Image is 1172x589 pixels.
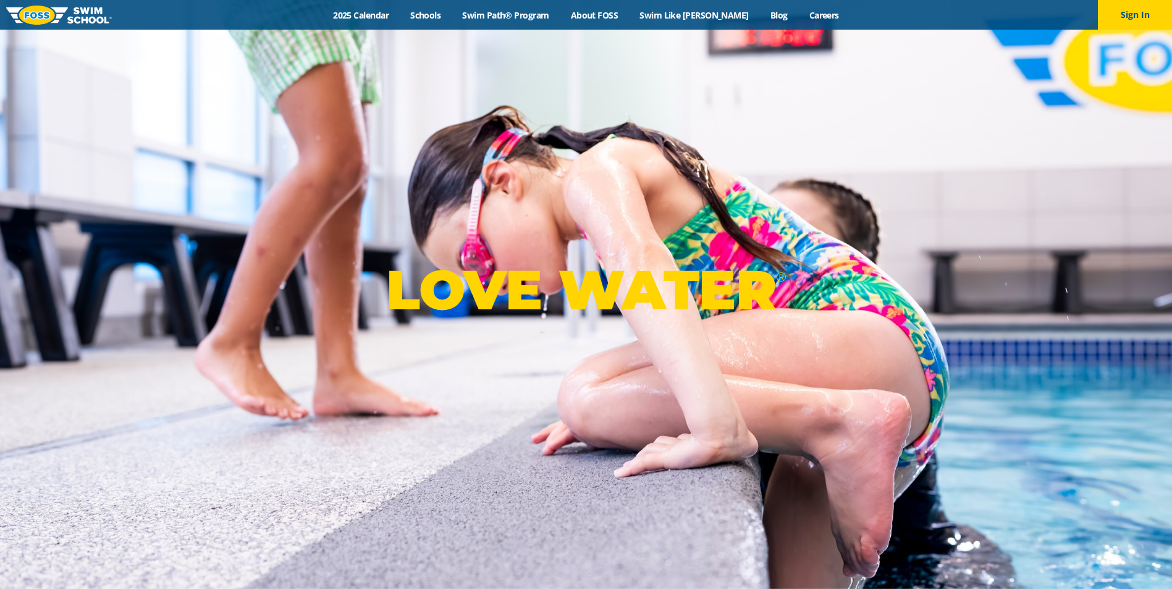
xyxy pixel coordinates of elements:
sup: ® [776,269,786,285]
a: Schools [400,9,452,21]
p: LOVE WATER [386,257,786,323]
a: About FOSS [560,9,629,21]
a: 2025 Calendar [323,9,400,21]
a: Swim Like [PERSON_NAME] [629,9,760,21]
a: Swim Path® Program [452,9,560,21]
a: Careers [798,9,849,21]
a: Blog [759,9,798,21]
img: FOSS Swim School Logo [6,6,112,25]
